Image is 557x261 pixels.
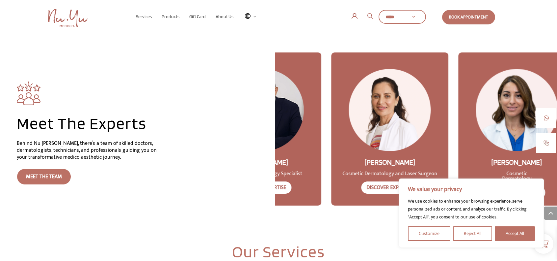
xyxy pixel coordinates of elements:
[189,14,206,19] span: Gift Card
[408,197,535,221] div: We use cookies to enhance your browsing experience, serve personalized ads or content, and analyz...
[338,158,442,166] h2: [PERSON_NAME]
[17,169,71,185] a: Meet The Team
[442,10,495,24] a: Book Appointment
[216,14,233,19] span: About Us
[211,171,315,176] p: Cosmetic & Dermatology Specialist
[495,226,535,241] button: Accept All
[408,185,535,193] p: We value your privacy
[17,82,40,105] img: meet the expert vector
[136,14,152,19] span: Services
[48,9,90,27] a: Nu Yu MediSpa
[544,140,549,146] img: call-1.jpg
[17,113,270,136] h2: Meet The Experts
[361,181,419,194] a: Discover Expertise
[211,158,315,166] h2: [PERSON_NAME]
[48,9,88,27] img: Nu Yu Medispa Home
[408,226,450,241] button: Customize
[17,140,157,161] div: Behind Nu [PERSON_NAME], there’s a team of skilled doctors, dermatologists, technicians, and prof...
[184,14,211,19] a: Gift Card
[234,181,292,194] a: Discover Expertise
[453,226,492,241] button: Reject All
[338,171,442,176] p: Cosmetic Dermatology and Laser Surgeon
[162,14,179,19] span: Products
